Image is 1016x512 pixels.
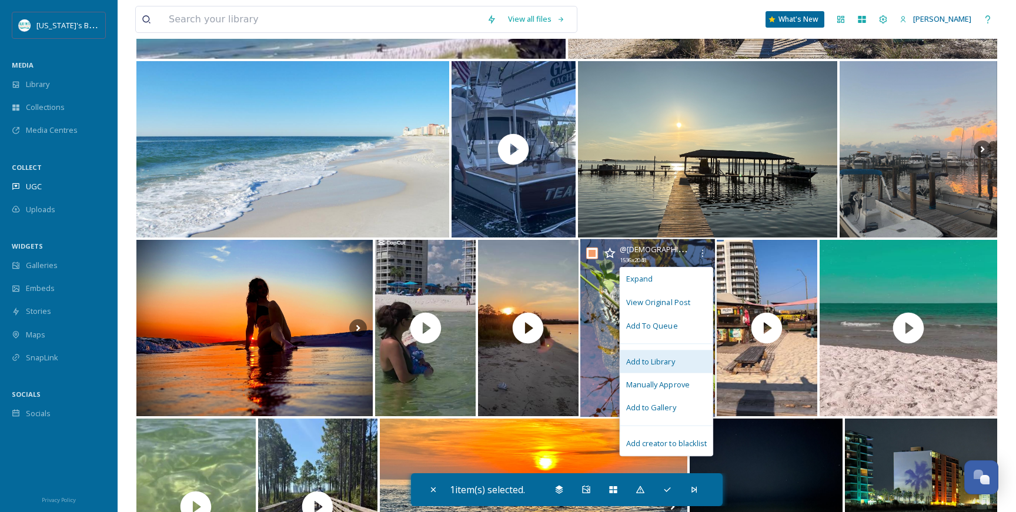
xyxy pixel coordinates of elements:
[136,240,373,416] img: sandy&salty sunset 🌅 #gulfshores
[894,8,977,31] a: [PERSON_NAME]
[626,297,690,308] span: View Original Post
[19,19,31,31] img: download.png
[626,356,675,367] span: Add to Library
[26,79,49,90] span: Library
[714,240,820,416] img: thumbnail
[26,283,55,294] span: Embeds
[626,379,690,390] span: Manually Approve
[626,438,707,449] span: Add creator to blacklist
[26,260,58,271] span: Galleries
[619,256,646,265] span: 1536 x 2048
[12,61,34,69] span: MEDIA
[766,11,824,28] a: What's New
[12,390,41,399] span: SOCIALS
[136,61,449,237] img: 🌴☀️ Who’s ready for the beach? Our new nonstop flight to Gulf Shores takes off this Friday! If yo...
[626,403,676,414] span: Add to Gallery
[964,460,998,494] button: Open Chat
[12,242,43,250] span: WIDGETS
[26,408,51,419] span: Socials
[580,239,715,417] img: Day 2️⃣ #ouradventures #gulfshores #beachlife #anchorsdowntravel
[26,329,45,340] span: Maps
[26,352,58,363] span: SnapLink
[163,6,481,32] input: Search your library
[26,306,51,317] span: Stories
[913,14,971,24] span: [PERSON_NAME]
[502,8,571,31] a: View all files
[373,240,479,416] img: thumbnail
[626,273,653,285] span: Expand
[820,240,997,416] img: thumbnail
[475,240,581,416] img: thumbnail
[578,61,838,237] img: Soak in the scenery on Perdido Bay 🌅 #KOAViews #BayLiving #GulfShores #GulfShoresAL #BaldwinCount...
[36,19,115,31] span: [US_STATE]'s Beaches
[452,61,576,237] img: thumbnail
[626,320,678,332] span: Add To Queue
[42,496,76,504] span: Privacy Policy
[26,204,55,215] span: Uploads
[840,61,997,237] img: bayside. #orangebeachalabama #bayside #sunset
[12,163,42,172] span: COLLECT
[26,181,42,192] span: UGC
[26,102,65,113] span: Collections
[26,125,78,136] span: Media Centres
[619,243,707,255] span: @ [DEMOGRAPHIC_DATA]
[42,492,76,506] a: Privacy Policy
[450,483,525,497] span: 1 item(s) selected.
